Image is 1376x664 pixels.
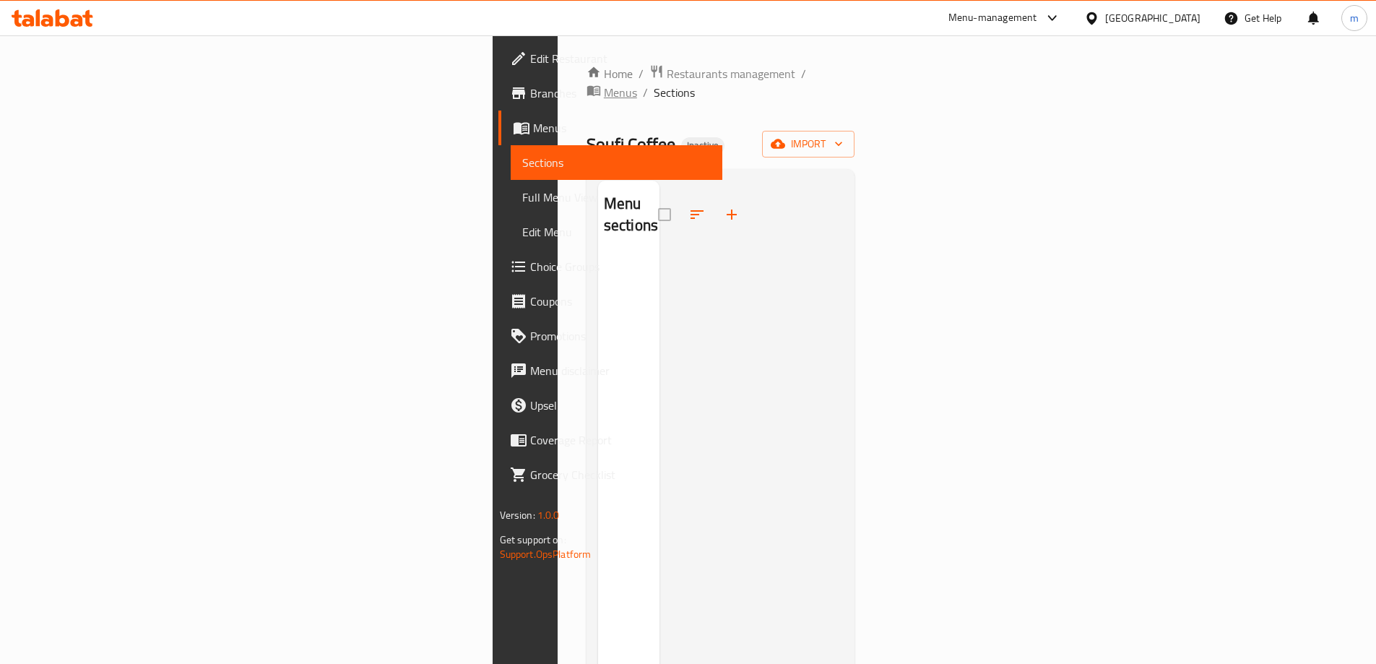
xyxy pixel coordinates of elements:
[511,145,722,180] a: Sections
[530,431,711,449] span: Coverage Report
[498,41,722,76] a: Edit Restaurant
[498,284,722,319] a: Coupons
[801,65,806,82] li: /
[1105,10,1200,26] div: [GEOGRAPHIC_DATA]
[530,258,711,275] span: Choice Groups
[530,50,711,67] span: Edit Restaurant
[530,362,711,379] span: Menu disclaimer
[948,9,1037,27] div: Menu-management
[530,327,711,345] span: Promotions
[511,180,722,215] a: Full Menu View
[498,353,722,388] a: Menu disclaimer
[667,65,795,82] span: Restaurants management
[498,76,722,111] a: Branches
[522,223,711,241] span: Edit Menu
[498,423,722,457] a: Coverage Report
[649,64,795,83] a: Restaurants management
[530,397,711,414] span: Upsell
[522,154,711,171] span: Sections
[598,249,659,261] nav: Menu sections
[498,111,722,145] a: Menus
[498,249,722,284] a: Choice Groups
[522,189,711,206] span: Full Menu View
[500,545,592,564] a: Support.OpsPlatform
[530,85,711,102] span: Branches
[530,466,711,483] span: Grocery Checklist
[537,506,560,525] span: 1.0.0
[498,388,722,423] a: Upsell
[511,215,722,249] a: Edit Menu
[500,530,566,549] span: Get support on:
[533,119,711,137] span: Menus
[774,135,843,153] span: import
[1350,10,1359,26] span: m
[714,197,749,232] button: Add section
[500,506,535,525] span: Version:
[498,319,722,353] a: Promotions
[498,457,722,492] a: Grocery Checklist
[762,131,854,158] button: import
[530,293,711,310] span: Coupons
